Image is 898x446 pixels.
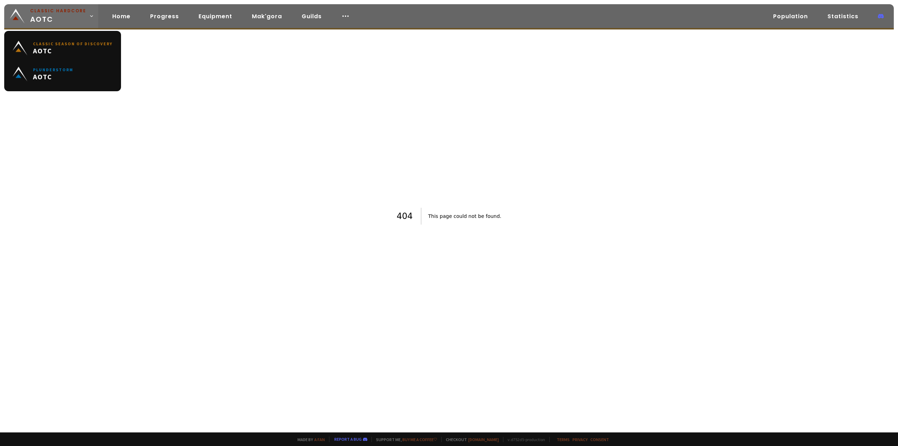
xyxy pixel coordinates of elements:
small: Classic Hardcore [30,8,86,14]
h1: 404 [397,208,421,225]
span: Made by [293,437,325,442]
a: Statistics [822,9,864,24]
a: a fan [314,437,325,442]
small: Plunderstorm [33,67,73,72]
h2: This page could not be found . [428,211,502,221]
span: AOTC [30,8,86,25]
a: Guilds [296,9,327,24]
a: Buy me a coffee [402,437,437,442]
span: v. d752d5 - production [503,437,545,442]
a: Classic Season of DiscoveryAOTC [8,35,117,61]
small: Classic Season of Discovery [33,41,113,46]
a: [DOMAIN_NAME] [468,437,499,442]
a: PlunderstormAOTC [8,61,117,87]
span: Support me, [371,437,437,442]
span: Checkout [441,437,499,442]
a: Equipment [193,9,238,24]
span: AOTC [33,46,113,55]
a: Progress [145,9,185,24]
a: Mak'gora [246,9,288,24]
a: Consent [590,437,609,442]
a: Privacy [572,437,588,442]
a: Report a bug [334,437,362,442]
a: Home [107,9,136,24]
span: AOTC [33,72,73,81]
a: Population [768,9,813,24]
a: Terms [557,437,570,442]
a: Classic HardcoreAOTC [4,4,98,28]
